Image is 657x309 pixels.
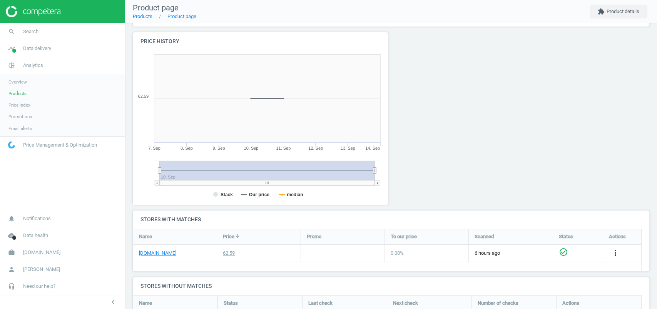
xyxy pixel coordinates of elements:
[23,142,97,149] span: Price Management & Optimization
[590,5,647,18] button: extensionProduct details
[223,250,235,257] div: 62.59
[133,277,649,295] h4: Stores without matches
[139,233,152,240] span: Name
[23,266,60,273] span: [PERSON_NAME]
[393,300,418,307] span: Next check
[23,283,55,290] span: Need our help?
[234,233,241,239] i: arrow_downward
[244,146,259,150] tspan: 10. Sep
[104,297,123,307] button: chevron_left
[4,24,19,39] i: search
[23,249,60,256] span: [DOMAIN_NAME]
[598,8,605,15] i: extension
[8,141,15,149] img: wGWNvw8QSZomAAAAABJRU5ErkJggg==
[391,250,404,256] span: 0.00 %
[139,300,152,307] span: Name
[562,300,579,307] span: Actions
[8,114,32,120] span: Promotions
[391,233,417,240] span: To our price
[109,297,118,307] i: chevron_left
[139,250,176,257] a: [DOMAIN_NAME]
[4,245,19,260] i: work
[4,41,19,56] i: timeline
[4,58,19,73] i: pie_chart_outlined
[8,125,32,132] span: Email alerts
[478,300,518,307] span: Number of checks
[224,300,238,307] span: Status
[23,45,51,52] span: Data delivery
[148,146,160,150] tspan: 7. Sep
[23,62,43,69] span: Analytics
[611,248,620,258] button: more_vert
[213,146,225,150] tspan: 9. Sep
[475,250,547,257] span: 6 hours ago
[341,146,355,150] tspan: 13. Sep
[8,102,30,108] span: Price index
[475,233,494,240] span: Scanned
[223,233,234,240] span: Price
[4,279,19,294] i: headset_mic
[221,192,233,197] tspan: Stack
[559,247,568,257] i: check_circle_outline
[276,146,291,150] tspan: 11. Sep
[307,250,311,257] div: —
[8,90,27,97] span: Products
[167,13,196,19] a: Product page
[365,146,380,150] tspan: 14. Sep
[23,232,48,239] span: Data health
[308,300,333,307] span: Last check
[23,28,38,35] span: Search
[4,262,19,277] i: person
[133,210,649,229] h4: Stores with matches
[138,94,149,99] text: 62.59
[8,79,27,85] span: Overview
[133,13,152,19] a: Products
[249,192,270,197] tspan: Our price
[559,233,573,240] span: Status
[133,32,388,50] h4: Price history
[181,146,193,150] tspan: 8. Sep
[609,233,626,240] span: Actions
[133,3,179,12] span: Product page
[6,6,60,17] img: ajHJNr6hYgQAAAAASUVORK5CYII=
[4,211,19,226] i: notifications
[308,146,323,150] tspan: 12. Sep
[4,228,19,243] i: cloud_done
[307,233,321,240] span: Promo
[287,192,303,197] tspan: median
[23,215,51,222] span: Notifications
